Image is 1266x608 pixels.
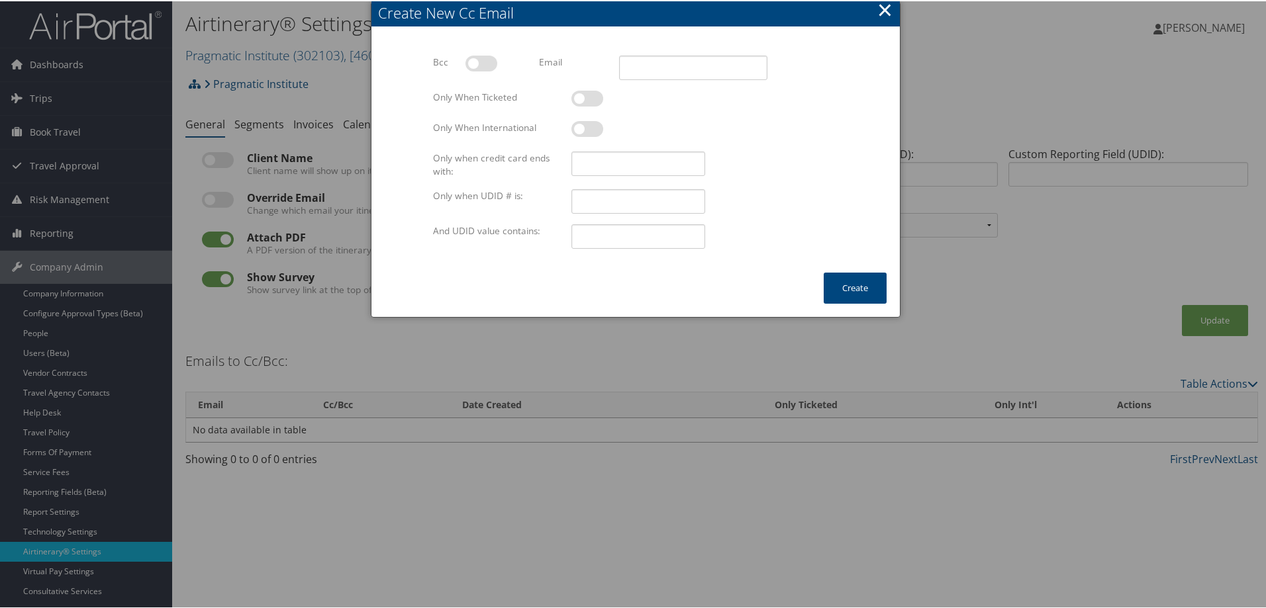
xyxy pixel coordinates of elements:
label: Bcc [428,54,460,67]
div: Create New Cc Email [378,1,900,22]
label: Only when UDID # is: [428,188,566,201]
label: Email [534,54,613,67]
label: Only When Ticketed [428,89,566,103]
label: Only when credit card ends with: [428,150,566,177]
label: And UDID value contains: [428,223,566,236]
button: Create [824,271,887,302]
label: Only When International [428,120,566,133]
